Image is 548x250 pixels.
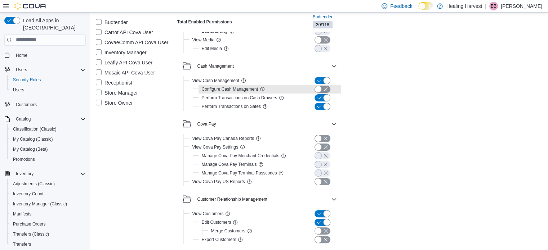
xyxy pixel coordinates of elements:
[10,210,34,218] a: Manifests
[96,88,138,97] label: Store Manager
[489,2,498,10] div: Brittany Brown
[96,99,133,107] label: Store Owner
[501,2,542,10] p: [PERSON_NAME]
[13,146,48,152] span: My Catalog (Beta)
[10,76,44,84] a: Security Roles
[16,102,37,108] span: Customers
[10,179,86,188] span: Adjustments (Classic)
[201,218,231,227] button: Edit Customers
[177,134,344,189] div: Cova Pay
[10,190,46,198] a: Inventory Count
[10,145,86,154] span: My Catalog (Beta)
[10,86,27,94] a: Users
[310,13,335,21] button: Budtender
[13,136,53,142] span: My Catalog (Classic)
[1,65,89,75] button: Users
[192,143,238,151] button: View Cova Pay Settings
[201,219,231,225] span: Edit Customers
[96,18,128,27] label: Budtender
[13,115,34,123] button: Catalog
[201,104,261,109] span: Perform Transactions on Safes
[201,162,257,167] span: Manage Cova Pay Terminals
[7,75,89,85] button: Security Roles
[197,196,267,202] div: Customer Relationship Management
[192,144,238,150] span: View Cova Pay Settings
[16,67,27,73] span: Users
[13,181,55,187] span: Adjustments (Classic)
[192,209,223,218] button: View Customers
[1,114,89,124] button: Catalog
[10,200,70,208] a: Inventory Manager (Classic)
[7,229,89,239] button: Transfers (Classic)
[16,116,31,122] span: Catalog
[96,48,147,57] label: Inventory Manager
[20,17,86,31] span: Load All Apps in [GEOGRAPHIC_DATA]
[13,126,57,132] span: Classification (Classic)
[418,2,433,10] input: Dark Mode
[330,120,338,128] button: Cova Pay
[16,171,34,177] span: Inventory
[10,125,86,133] span: Classification (Classic)
[192,211,223,217] span: View Customers
[201,237,236,242] span: Export Customers
[10,220,49,228] a: Purchase Orders
[10,76,86,84] span: Security Roles
[201,86,258,92] span: Configure Cash Management
[7,134,89,144] button: My Catalog (Classic)
[10,240,34,249] a: Transfers
[201,94,277,102] button: Perform Transactions on Cash Drawers
[13,51,30,60] a: Home
[201,28,227,34] span: Edit Branding
[201,46,222,51] span: Edit Media
[183,195,328,204] button: Customer Relationship Management
[192,177,245,186] button: View Cova Pay US Reports
[201,235,236,244] button: Export Customers
[183,62,328,71] button: Cash Management
[446,2,482,10] p: Healing Harvest
[211,228,245,234] span: Merge Customers
[1,169,89,179] button: Inventory
[10,125,59,133] a: Classification (Classic)
[177,18,344,56] div: Branding and Media
[10,155,38,164] a: Promotions
[313,14,333,20] span: Budtender
[13,87,24,93] span: Users
[390,3,412,10] span: Feedback
[13,51,86,60] span: Home
[7,239,89,249] button: Transfers
[201,85,258,94] button: Configure Cash Management
[201,27,227,36] button: Edit Branding
[485,2,486,10] p: |
[7,179,89,189] button: Adjustments (Classic)
[7,219,89,229] button: Purchase Orders
[13,77,41,83] span: Security Roles
[13,65,30,74] button: Users
[10,135,86,144] span: My Catalog (Classic)
[10,155,86,164] span: Promotions
[201,44,222,53] button: Edit Media
[192,134,254,143] button: View Cova Pay Canada Reports
[192,179,245,185] span: View Cova Pay US Reports
[10,210,86,218] span: Manifests
[7,144,89,154] button: My Catalog (Beta)
[96,68,155,77] label: Mosaic API Cova User
[313,21,333,28] span: 30/118
[201,169,277,177] button: Manage Cova Pay Terminal Passcodes
[201,151,279,160] button: Manage Cova Pay Merchant Credentials
[96,38,168,47] label: CovaeComm API Cova User
[7,124,89,134] button: Classification (Classic)
[96,58,152,67] label: Leafly API Cova User
[10,230,86,238] span: Transfers (Classic)
[16,53,27,58] span: Home
[201,102,261,111] button: Perform Transactions on Safes
[13,221,46,227] span: Purchase Orders
[13,211,31,217] span: Manifests
[177,209,344,247] div: Customer Relationship Management
[13,100,40,109] a: Customers
[10,135,56,144] a: My Catalog (Classic)
[13,201,67,207] span: Inventory Manager (Classic)
[197,63,233,69] div: Cash Management
[13,169,86,178] span: Inventory
[201,160,257,169] button: Manage Cova Pay Terminals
